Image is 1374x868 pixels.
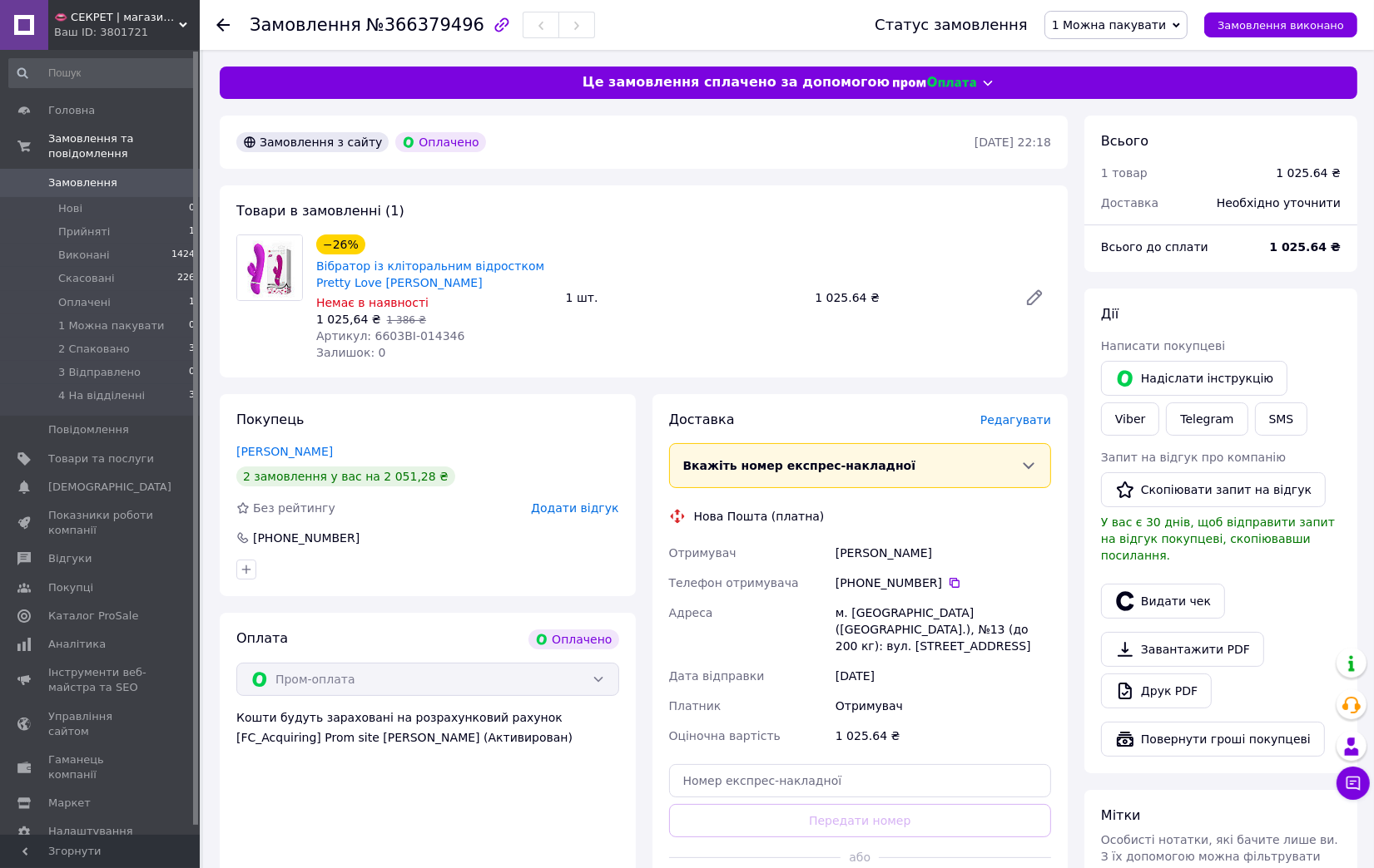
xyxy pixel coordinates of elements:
[669,764,1052,797] input: Номер експрес-накладної
[808,286,1011,309] div: 1 025.64 ₴
[316,313,381,326] span: 1 025,64 ₴
[48,609,138,624] span: Каталог ProSale
[48,796,91,811] span: Маркет
[1207,185,1351,221] div: Необхідно уточнити
[387,314,426,326] span: 1 386 ₴
[1204,12,1357,37] button: Замовлення виконано
[669,699,722,713] span: Платник
[236,709,619,746] div: Кошти будуть зараховані на розрахунковий рахунок
[1101,196,1158,210] span: Доставка
[48,637,106,652] span: Аналітика
[48,709,154,739] span: Управління сайтом
[236,466,455,486] div: 2 замовлення у вас на 2 051,28 ₴
[316,234,365,254] div: −26%
[58,318,165,333] span: 1 Можна пакувати
[836,575,1051,591] div: [PHONE_NUMBER]
[189,224,195,239] span: 1
[316,346,386,359] span: Залишок: 0
[559,286,809,309] div: 1 шт.
[1218,19,1344,32] span: Замовлення виконано
[1101,402,1159,436] a: Viber
[1101,515,1335,562] span: У вас є 30 днів, щоб відправити запит на відгук покупцеві, скопіювавши посилання.
[316,296,429,309] span: Немає в наявності
[1101,472,1326,507] button: Скопіювати запит на відгук
[48,665,154,695] span: Інструменти веб-майстра та SEO
[841,849,879,866] span: або
[683,459,916,472] span: Вкажіть номер експрес-накладної
[189,201,195,216] span: 0
[236,412,305,427] span: Покупець
[48,175,117,190] span: Замовлення
[58,295,111,310] span: Оплачені
[975,136,1051,149] time: [DATE] 22:18
[189,318,195,333] span: 0
[1101,361,1287,396] button: Надіслати інструкцію
[250,15,361,35] span: Замовлення
[58,271,115,286] span: Скасовані
[316,329,464,343] span: Артикул: 6603BI-014346
[1101,584,1225,619] button: Видати чек
[1018,281,1051,314] a: Редагувати
[1337,767,1370,800] button: Чат з покупцем
[58,388,145,403] span: 4 На відділенні
[58,224,110,239] span: Прийняті
[1101,166,1148,180] span: 1 товар
[583,73,890,92] span: Це замовлення сплачено за допомогою
[1101,133,1148,149] span: Всього
[189,365,195,380] span: 0
[690,508,829,525] div: Нова Пошта (платна)
[669,546,737,560] span: Отримувач
[48,551,92,566] span: Відгуки
[832,598,1054,661] div: м. [GEOGRAPHIC_DATA] ([GEOGRAPHIC_DATA].), №13 (до 200 кг): вул. [STREET_ADDRESS]
[669,606,713,619] span: Адреса
[1269,240,1341,254] b: 1 025.64 ₴
[58,365,141,380] span: 3 Відправлено
[980,413,1051,427] span: Редагувати
[832,538,1054,568] div: [PERSON_NAME]
[189,388,195,403] span: 3
[237,235,302,300] img: Вібратор із кліторальним відростком Pretty Love Bert Vibrator
[253,501,335,515] span: Без рейтингу
[189,342,195,357] span: 3
[236,203,404,219] span: Товари в замовленні (1)
[1101,673,1212,708] a: Друк PDF
[528,629,618,649] div: Оплачено
[177,271,195,286] span: 226
[236,132,389,152] div: Замовлення з сайту
[1101,306,1119,322] span: Дії
[171,248,195,263] span: 1424
[669,669,765,683] span: Дата відправки
[58,248,110,263] span: Виконані
[58,201,82,216] span: Нові
[832,721,1054,751] div: 1 025.64 ₴
[832,691,1054,721] div: Отримувач
[8,58,196,88] input: Пошук
[48,422,129,437] span: Повідомлення
[531,501,618,515] span: Додати відгук
[1101,451,1286,464] span: Запит на відгук про компанію
[48,480,171,495] span: [DEMOGRAPHIC_DATA]
[669,412,735,427] span: Доставка
[236,729,619,746] div: [FC_Acquiring] Prom site [PERSON_NAME] (Активирован)
[54,10,179,25] span: 👄 СЕКРЕТ | магазин інтимних товарів 🍓
[189,295,195,310] span: 1
[236,630,288,646] span: Оплата
[832,661,1054,691] div: [DATE]
[1052,18,1166,32] span: 1 Можна пакувати
[1276,165,1341,181] div: 1 025.64 ₴
[875,17,1028,33] div: Статус замовлення
[1101,632,1264,667] a: Завантажити PDF
[669,576,799,589] span: Телефон отримувача
[48,824,133,839] span: Налаштування
[1101,339,1225,353] span: Написати покупцеві
[236,445,333,458] a: [PERSON_NAME]
[395,132,485,152] div: Оплачено
[48,752,154,782] span: Гаманець компанії
[669,729,781,742] span: Оціночна вартість
[1255,402,1308,436] button: SMS
[366,15,484,35] span: №366379496
[316,259,544,289] a: Вібратор із кліторальним відростком Pretty Love [PERSON_NAME]
[54,25,200,40] div: Ваш ID: 3801721
[48,580,93,595] span: Покупці
[1101,240,1208,254] span: Всього до сплати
